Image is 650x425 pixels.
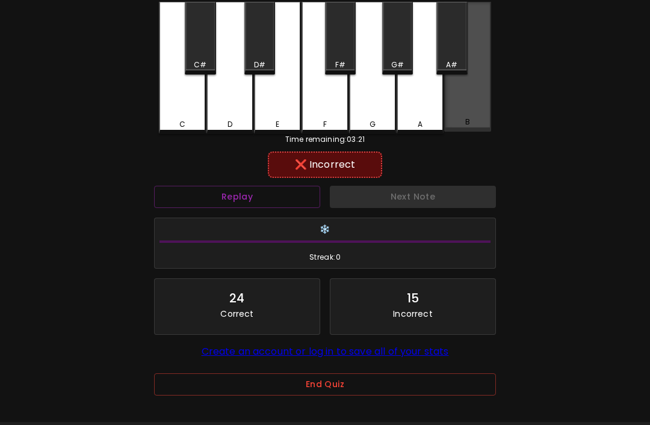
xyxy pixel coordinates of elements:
[393,308,432,320] p: Incorrect
[202,344,449,358] a: Create an account or log in to save all of your stats
[407,289,419,308] div: 15
[179,119,185,130] div: C
[194,60,206,70] div: C#
[154,373,496,396] button: End Quiz
[446,60,457,70] div: A#
[159,223,491,236] h6: ❄️
[154,186,320,208] button: Replay
[335,60,345,70] div: F#
[370,119,376,130] div: G
[391,60,404,70] div: G#
[418,119,422,130] div: A
[159,134,491,145] div: Time remaining: 03:21
[227,119,232,130] div: D
[254,60,265,70] div: D#
[274,157,376,172] div: ❌ Incorrect
[159,251,491,263] span: Streak: 0
[465,117,470,127] div: B
[323,119,327,130] div: F
[220,308,253,320] p: Correct
[229,289,244,308] div: 24
[276,119,279,130] div: E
